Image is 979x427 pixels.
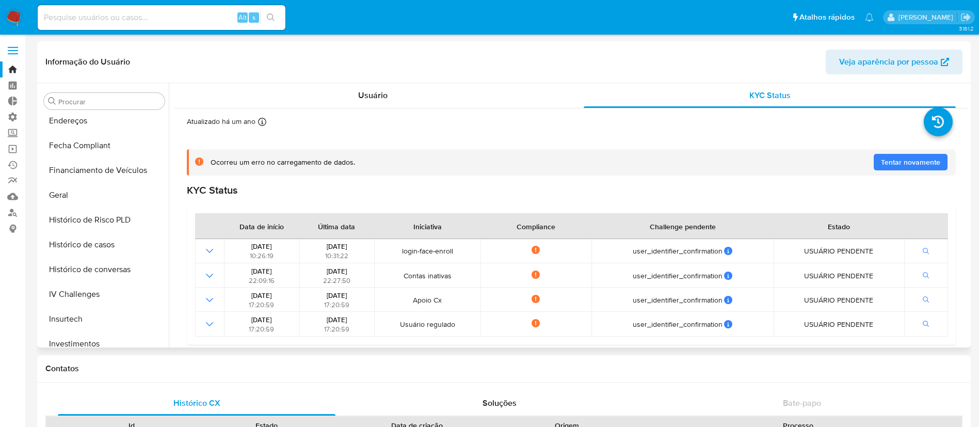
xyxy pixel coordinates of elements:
input: Procurar [58,97,161,106]
button: Geral [40,183,169,208]
span: Atalhos rápidos [799,12,855,23]
span: Usuário [358,89,388,101]
p: adriano.brito@mercadolivre.com [898,12,957,22]
button: Fecha Compliant [40,133,169,158]
span: Alt [238,12,247,22]
button: Endereços [40,108,169,133]
button: Investimentos [40,331,169,356]
button: IV Challenges [40,282,169,307]
span: Bate-papo [783,397,821,409]
a: Notificações [865,13,874,22]
input: Pesquise usuários ou casos... [38,11,285,24]
button: Financiamento de Veículos [40,158,169,183]
button: Veja aparência por pessoa [826,50,962,74]
span: KYC Status [749,89,791,101]
a: Sair [960,12,971,23]
button: Histórico de Risco PLD [40,208,169,232]
h1: Contatos [45,363,962,374]
span: Soluções [483,397,517,409]
span: Veja aparência por pessoa [839,50,938,74]
button: Insurtech [40,307,169,331]
button: Histórico de casos [40,232,169,257]
span: Histórico CX [173,397,220,409]
span: s [252,12,255,22]
button: Procurar [48,97,56,105]
p: Atualizado há um ano [187,117,255,126]
h1: Informação do Usuário [45,57,130,67]
button: search-icon [260,10,281,25]
button: Histórico de conversas [40,257,169,282]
